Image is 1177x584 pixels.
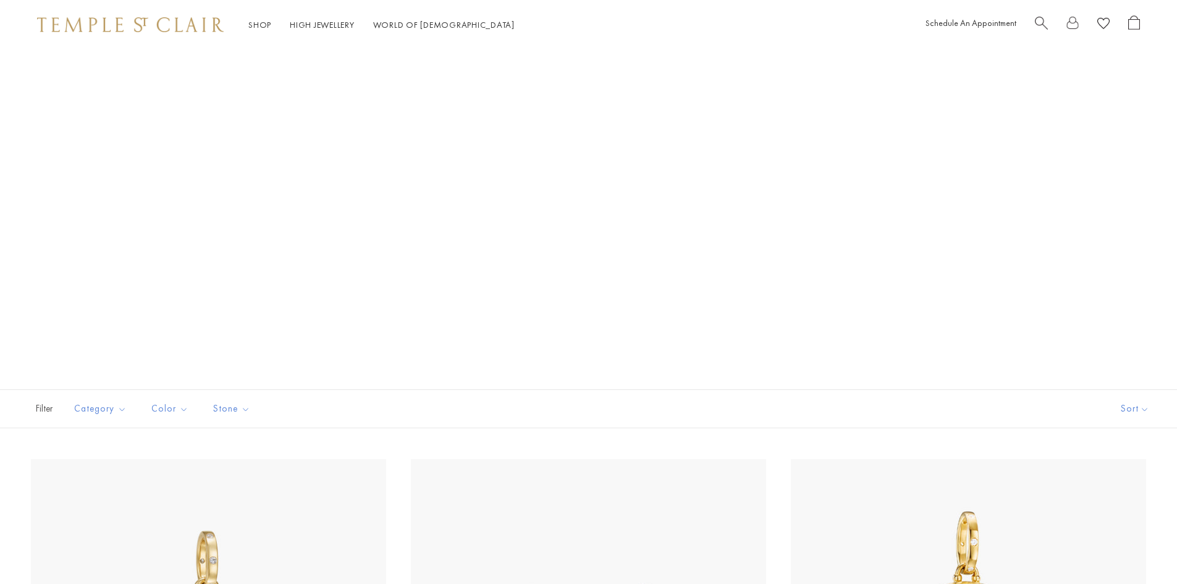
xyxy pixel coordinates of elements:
a: High JewelleryHigh Jewellery [290,19,355,30]
nav: Main navigation [248,17,515,33]
span: Stone [207,401,259,417]
button: Stone [204,395,259,423]
span: Category [68,401,136,417]
a: World of [DEMOGRAPHIC_DATA]World of [DEMOGRAPHIC_DATA] [373,19,515,30]
a: Search [1035,15,1048,35]
a: Open Shopping Bag [1128,15,1140,35]
iframe: Gorgias live chat messenger [1115,526,1165,572]
button: Category [65,395,136,423]
a: View Wishlist [1097,15,1110,35]
a: Schedule An Appointment [926,17,1016,28]
button: Color [142,395,198,423]
img: Temple St. Clair [37,17,224,32]
span: Color [145,401,198,417]
a: ShopShop [248,19,271,30]
button: Show sort by [1093,390,1177,428]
